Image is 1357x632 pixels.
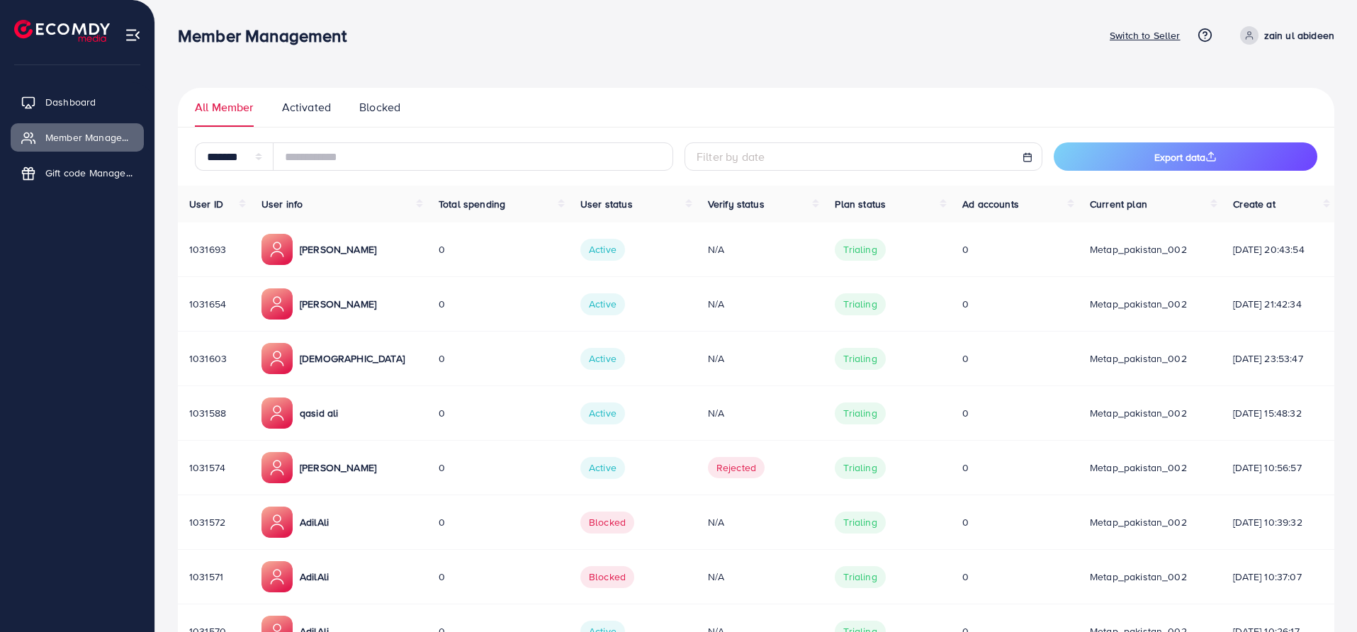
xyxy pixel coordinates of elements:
img: ic-member-manager.00abd3e0.svg [261,234,293,265]
span: trialing [835,239,885,260]
span: 0 [962,242,969,256]
span: Filter by date [697,149,765,164]
span: metap_pakistan_002 [1090,515,1187,529]
span: 1031574 [189,461,225,475]
span: Activated [282,99,331,115]
img: menu [125,27,141,43]
span: Active [580,348,625,369]
span: trialing [835,566,885,587]
span: 0 [439,297,445,311]
span: Active [580,239,625,260]
p: AdilAli [300,568,329,585]
span: 0 [439,461,445,475]
a: Gift code Management [11,159,144,187]
span: 1031654 [189,297,226,311]
div: [DATE] 21:42:34 [1233,297,1323,311]
div: [DATE] 10:39:32 [1233,515,1323,529]
img: ic-member-manager.00abd3e0.svg [261,288,293,320]
span: 1031603 [189,351,227,366]
div: [DATE] 10:56:57 [1233,461,1323,475]
span: metap_pakistan_002 [1090,297,1187,311]
span: metap_pakistan_002 [1090,570,1187,584]
h3: Member Management [178,26,358,46]
span: trialing [835,293,885,315]
span: 0 [439,406,445,420]
span: 0 [439,570,445,584]
img: logo [14,20,110,42]
span: 0 [962,515,969,529]
span: Export data [1154,150,1217,164]
span: Active [580,402,625,424]
img: ic-member-manager.00abd3e0.svg [261,507,293,538]
span: Active [580,457,625,478]
div: [DATE] 23:53:47 [1233,351,1323,366]
img: ic-member-manager.00abd3e0.svg [261,561,293,592]
span: Rejected [708,457,765,478]
span: 0 [439,351,445,366]
span: N/A [708,515,724,529]
div: [DATE] 10:37:07 [1233,570,1323,584]
iframe: Chat [1297,568,1346,621]
span: Plan status [835,197,886,211]
p: [PERSON_NAME] [300,241,376,258]
span: Total spending [439,197,505,211]
p: [PERSON_NAME] [300,295,376,312]
a: zain ul abideen [1234,26,1334,45]
span: 0 [962,461,969,475]
span: 1031693 [189,242,226,256]
p: Switch to Seller [1110,27,1181,44]
span: 0 [962,297,969,311]
span: Blocked [580,512,634,533]
span: Ad accounts [962,197,1019,211]
span: 1031571 [189,570,223,584]
span: Gift code Management [45,166,133,180]
span: Member Management [45,130,133,145]
span: metap_pakistan_002 [1090,461,1187,475]
span: N/A [708,406,724,420]
span: 1031588 [189,406,226,420]
span: All Member [195,99,254,115]
span: Blocked [359,99,400,115]
span: trialing [835,402,885,424]
span: metap_pakistan_002 [1090,242,1187,256]
span: Verify status [708,197,765,211]
span: 0 [962,570,969,584]
p: zain ul abideen [1264,27,1334,44]
span: metap_pakistan_002 [1090,351,1187,366]
span: User info [261,197,303,211]
span: Dashboard [45,95,96,109]
a: Member Management [11,123,144,152]
span: 0 [962,406,969,420]
span: trialing [835,457,885,478]
span: trialing [835,512,885,533]
span: N/A [708,297,724,311]
span: Create at [1233,197,1275,211]
span: N/A [708,242,724,256]
span: Current plan [1090,197,1147,211]
img: ic-member-manager.00abd3e0.svg [261,452,293,483]
span: User status [580,197,633,211]
img: ic-member-manager.00abd3e0.svg [261,343,293,374]
span: 0 [962,351,969,366]
span: metap_pakistan_002 [1090,406,1187,420]
button: Export data [1054,142,1317,171]
p: AdilAli [300,514,329,531]
span: N/A [708,570,724,584]
span: 0 [439,515,445,529]
span: Active [580,293,625,315]
a: Dashboard [11,88,144,116]
p: qasid ali [300,405,338,422]
p: [PERSON_NAME] [300,459,376,476]
span: Blocked [580,566,634,587]
span: 1031572 [189,515,225,529]
img: ic-member-manager.00abd3e0.svg [261,397,293,429]
span: 0 [439,242,445,256]
div: [DATE] 20:43:54 [1233,242,1323,256]
p: [DEMOGRAPHIC_DATA] [300,350,405,367]
span: N/A [708,351,724,366]
span: trialing [835,348,885,369]
span: User ID [189,197,223,211]
div: [DATE] 15:48:32 [1233,406,1323,420]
